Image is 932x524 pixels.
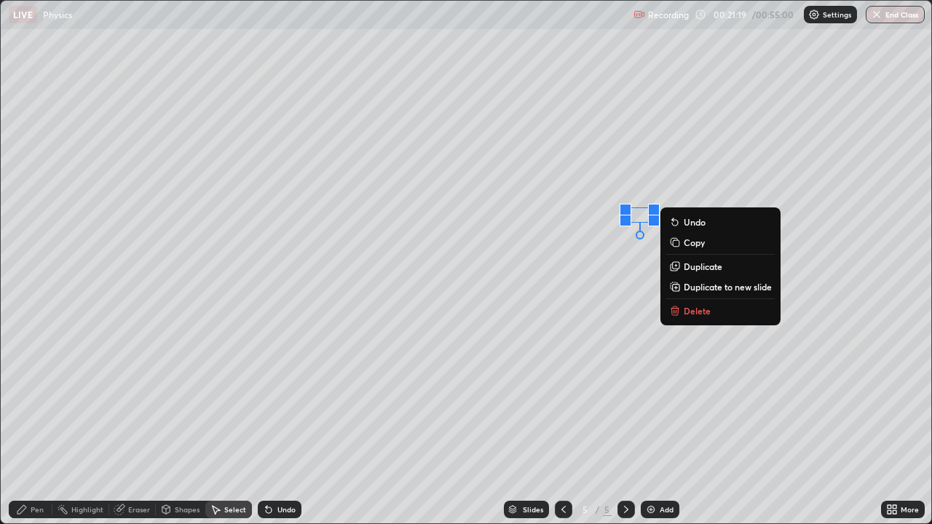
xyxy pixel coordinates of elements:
div: Undo [277,506,296,513]
div: / [596,505,600,514]
div: Add [660,506,674,513]
p: Delete [684,305,711,317]
div: Slides [523,506,543,513]
div: Pen [31,506,44,513]
button: Delete [666,302,775,319]
p: Duplicate [684,261,722,272]
div: Select [224,506,246,513]
button: Undo [666,213,775,231]
p: Copy [684,237,705,248]
div: More [901,506,919,513]
p: Duplicate to new slide [684,281,772,293]
button: Duplicate [666,258,775,275]
div: 5 [603,503,612,516]
img: class-settings-icons [808,9,820,20]
div: 5 [578,505,593,514]
p: Settings [823,11,851,18]
p: Physics [43,9,72,20]
img: add-slide-button [645,504,657,515]
img: recording.375f2c34.svg [633,9,645,20]
button: Duplicate to new slide [666,278,775,295]
div: Highlight [71,506,103,513]
button: Copy [666,234,775,251]
p: Undo [684,216,706,228]
div: Eraser [128,506,150,513]
p: Recording [648,9,689,20]
p: LIVE [13,9,33,20]
button: End Class [866,6,925,23]
img: end-class-cross [871,9,882,20]
div: Shapes [175,506,200,513]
